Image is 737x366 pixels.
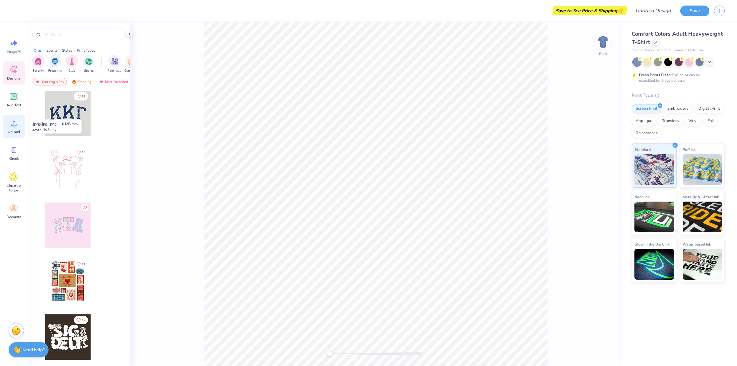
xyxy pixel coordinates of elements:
button: Save [680,6,709,16]
div: filter for Sorority [32,55,44,73]
img: trending.gif [72,80,76,84]
div: This color can be expedited for 5 day delivery. [639,72,715,83]
div: .svg - No limit [32,127,78,132]
span: 👉 [617,7,624,14]
img: most_fav.gif [35,80,40,84]
div: Foil [704,116,718,126]
img: Puff Ink [683,154,722,185]
button: filter button [83,55,95,73]
img: Water based Ink [683,249,722,280]
div: Embroidery [663,104,692,113]
input: Untitled Design [630,5,676,17]
div: filter for Fraternity [48,55,62,73]
span: 14 [82,263,85,266]
div: Most Favorited [96,78,131,85]
span: Minimum Order: 24 + [673,48,704,53]
div: Orgs [34,48,42,53]
img: Sorority Image [35,58,42,65]
span: Greek [9,156,19,161]
span: 15 [82,151,85,154]
span: Puff Ink [683,146,696,153]
span: 33 [82,95,85,98]
div: Events [46,48,57,53]
button: filter button [124,55,138,73]
span: Neon Ink [634,194,649,200]
div: Print Type [632,92,725,99]
span: Standard [634,146,651,153]
div: Transfers [658,116,683,126]
div: filter for Club [66,55,78,73]
img: Fraternity Image [52,58,58,65]
span: Glow in the Dark Ink [634,241,669,247]
div: filter for Parent's Weekend [107,55,122,73]
div: filter for Sports [83,55,95,73]
img: Neon Ink [634,202,674,232]
span: Metallic & Glitter Ink [683,194,719,200]
div: Back [599,51,607,57]
div: Save to See Price & Shipping [554,6,626,15]
span: Upload [8,129,20,134]
img: most_fav.gif [99,80,104,84]
button: filter button [32,55,44,73]
span: Comfort Colors Adult Heavyweight T-Shirt [632,30,723,46]
span: Designs [7,76,21,81]
button: filter button [107,55,122,73]
img: Glow in the Dark Ink [634,249,674,280]
img: Standard [634,154,674,185]
button: filter button [66,55,78,73]
img: Parent's Weekend Image [111,58,118,65]
span: Decorate [6,214,21,219]
img: Metallic & Glitter Ink [683,202,722,232]
div: Your Org's Fav [33,78,67,85]
div: filter for Game Day [124,55,138,73]
div: Styles [62,48,72,53]
button: Like [74,148,88,156]
span: Sports [84,69,94,73]
span: Clipart & logos [4,183,24,193]
span: Game Day [124,69,138,73]
button: Like [74,92,88,100]
div: Accessibility label [327,351,333,357]
div: Screen Print [632,104,661,113]
span: Image AI [7,49,21,54]
div: Rhinestones [632,129,661,138]
span: Add Text [6,103,21,108]
strong: Fresh Prints Flash: [639,73,672,77]
div: .jpeg/.jpg, .png - 10 MB max [32,121,78,127]
span: Parent's Weekend [107,69,122,73]
button: Like [81,204,88,211]
img: Game Day Image [128,58,135,65]
div: Print Types [77,48,95,53]
button: Like [74,260,88,268]
span: 17 [82,319,85,322]
button: filter button [48,55,62,73]
span: Water based Ink [683,241,711,247]
span: Club [68,69,75,73]
div: Applique [632,116,656,126]
span: Sorority [33,69,44,73]
span: Comfort Colors [632,48,654,53]
input: Try "Alpha" [42,31,121,37]
div: Digital Print [694,104,724,113]
img: Back [597,36,609,48]
span: # C1717 [657,48,670,53]
img: Club Image [68,58,75,65]
span: Fraternity [48,69,62,73]
div: Trending [69,78,94,85]
div: Vinyl [684,116,702,126]
img: Sports Image [85,58,92,65]
button: Like [74,316,88,324]
strong: Need help? [22,347,45,353]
